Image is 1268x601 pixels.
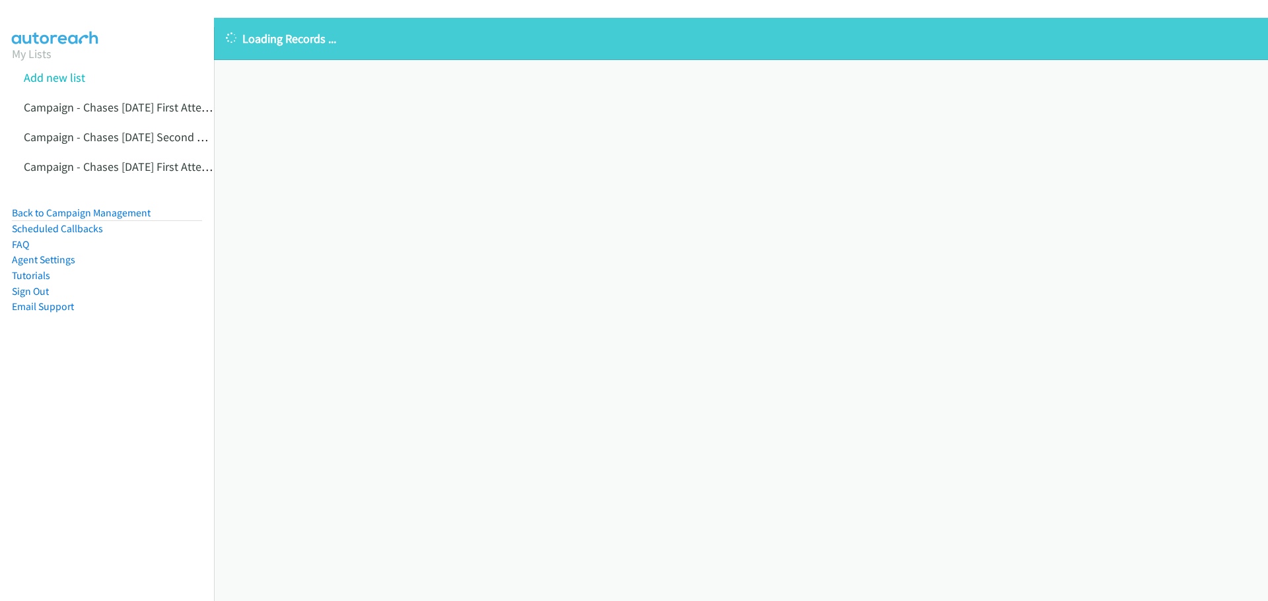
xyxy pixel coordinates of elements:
a: Add new list [24,70,85,85]
a: Email Support [12,300,74,313]
a: Back to Campaign Management [12,206,151,219]
a: Sign Out [12,285,49,298]
a: Agent Settings [12,253,75,266]
a: Campaign - Chases [DATE] First Attempt And Ongoings [24,100,295,115]
a: Tutorials [12,269,50,282]
a: Campaign - Chases [DATE] First Attempt [24,159,222,174]
a: My Lists [12,46,52,61]
p: Loading Records ... [226,30,1256,47]
a: Campaign - Chases [DATE] Second Attempt [24,129,238,144]
a: Scheduled Callbacks [12,222,103,235]
a: FAQ [12,238,29,251]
